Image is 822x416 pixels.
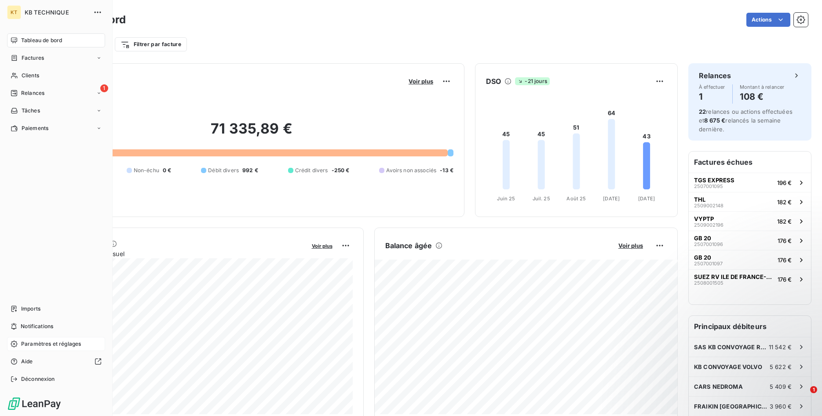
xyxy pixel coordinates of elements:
[7,355,105,369] a: Aide
[603,195,620,202] tspan: [DATE]
[778,276,792,283] span: 176 €
[163,166,171,174] span: 0 €
[7,5,21,19] div: KT
[21,340,81,348] span: Paramètres et réglages
[689,316,811,337] h6: Principaux débiteurs
[22,107,40,115] span: Tâches
[566,195,586,202] tspan: Août 25
[699,108,793,133] span: relances ou actions effectuées et relancés la semaine dernière.
[242,166,258,174] span: 992 €
[694,203,723,208] span: 2509002148
[689,211,811,231] button: VYPTP2509002196182 €
[777,179,792,186] span: 196 €
[638,195,655,202] tspan: [DATE]
[22,124,48,132] span: Paiements
[100,84,108,92] span: 1
[50,249,306,258] span: Chiffre d'affaires mensuel
[694,222,723,228] span: 2509002196
[21,36,62,44] span: Tableau de bord
[704,117,725,124] span: 8 675 €
[406,77,436,85] button: Voir plus
[21,305,40,313] span: Imports
[694,177,734,184] span: TGS EXPRESS
[689,269,811,289] button: SUEZ RV ILE DE FRANCE-ATELIER VITRY2508001505176 €
[134,166,159,174] span: Non-échu
[616,242,646,250] button: Voir plus
[694,235,711,242] span: GB 20
[777,218,792,225] span: 182 €
[618,242,643,249] span: Voir plus
[694,215,714,222] span: VYPTP
[533,195,550,202] tspan: Juil. 25
[689,152,811,173] h6: Factures échues
[21,322,53,330] span: Notifications
[689,173,811,192] button: TGS EXPRESS2507001095196 €
[694,196,705,203] span: THL
[50,120,453,146] h2: 71 335,89 €
[694,254,711,261] span: GB 20
[115,37,187,51] button: Filtrer par facture
[699,108,706,115] span: 22
[312,243,332,249] span: Voir plus
[740,90,785,104] h4: 108 €
[689,231,811,250] button: GB 202507001096176 €
[497,195,515,202] tspan: Juin 25
[694,242,723,247] span: 2507001096
[699,90,725,104] h4: 1
[740,84,785,90] span: Montant à relancer
[694,280,723,286] span: 2508001505
[208,166,239,174] span: Débit divers
[21,358,33,365] span: Aide
[778,257,792,264] span: 176 €
[25,9,88,16] span: KB TECHNIQUE
[699,84,725,90] span: À effectuer
[515,77,549,85] span: -21 jours
[309,242,335,250] button: Voir plus
[746,13,790,27] button: Actions
[778,237,792,244] span: 176 €
[694,273,774,280] span: SUEZ RV ILE DE FRANCE-ATELIER VITRY
[810,386,817,393] span: 1
[295,166,328,174] span: Crédit divers
[646,331,822,392] iframe: Intercom notifications message
[22,72,39,80] span: Clients
[694,261,723,266] span: 2507001097
[777,199,792,206] span: 182 €
[440,166,453,174] span: -13 €
[770,403,792,410] span: 3 960 €
[694,403,770,410] span: FRAIKIN [GEOGRAPHIC_DATA] MASSY
[699,70,731,81] h6: Relances
[385,240,432,251] h6: Balance âgée
[22,54,44,62] span: Factures
[386,166,436,174] span: Avoirs non associés
[486,76,501,87] h6: DSO
[694,184,723,189] span: 2507001095
[409,78,433,85] span: Voir plus
[21,89,44,97] span: Relances
[7,397,62,411] img: Logo LeanPay
[332,166,350,174] span: -250 €
[689,192,811,211] button: THL2509002148182 €
[792,386,813,407] iframe: Intercom live chat
[21,375,55,383] span: Déconnexion
[689,250,811,269] button: GB 202507001097176 €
